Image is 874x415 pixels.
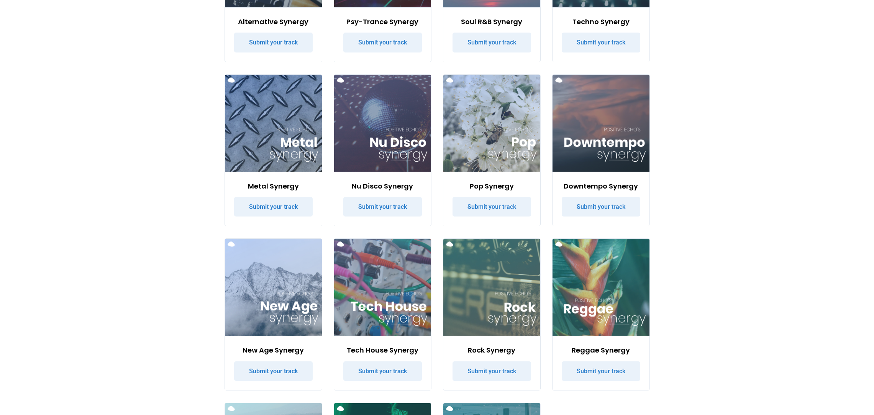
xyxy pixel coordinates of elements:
[234,197,313,217] a: Submit your track
[443,239,540,336] img: Rock Synergy Spotify Playlist Cover Image
[234,33,313,52] a: Submit your track
[234,17,313,26] h3: Alternative Synergy
[225,239,322,336] img: New Age Synergy Spotify Playlist Cover Image
[334,75,431,172] img: Nu Disco Synergy Spotify Playlist Cover Image
[453,181,531,191] h3: Pop Synergy
[562,361,640,381] a: Submit your track
[343,17,422,26] h3: Psy-Trance Synergy
[453,361,531,381] a: Submit your track
[343,33,422,52] a: Submit your track
[343,361,422,381] a: Submit your track
[453,345,531,355] h3: Rock Synergy
[334,239,431,336] img: Tech House Synergy Spotify Playlist Cover Image
[343,345,422,355] h3: Tech House Synergy
[562,197,640,217] a: Submit your track
[343,181,422,191] h3: Nu Disco Synergy
[225,75,322,172] img: Metal Synergy Spotify Playlist Cover Image
[343,197,422,217] a: Submit your track
[562,181,640,191] h3: Downtempo Synergy
[453,33,531,52] a: Submit your track
[443,75,540,172] img: Pop Synergy Spotify Playlist Cover Image
[562,17,640,26] h3: Techno Synergy
[453,197,531,217] a: Submit your track
[234,181,313,191] h3: Metal Synergy
[234,345,313,355] h3: New Age Synergy
[562,33,640,52] a: Submit your track
[562,345,640,355] h3: Reggae Synergy
[553,75,649,172] img: Downtempo Synergy Spotify Playlist Cover Image
[553,239,649,336] img: Reggae Synergy Spotify Playlist Cover Image
[453,17,531,26] h3: Soul R&B Synergy
[234,361,313,381] a: Submit your track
